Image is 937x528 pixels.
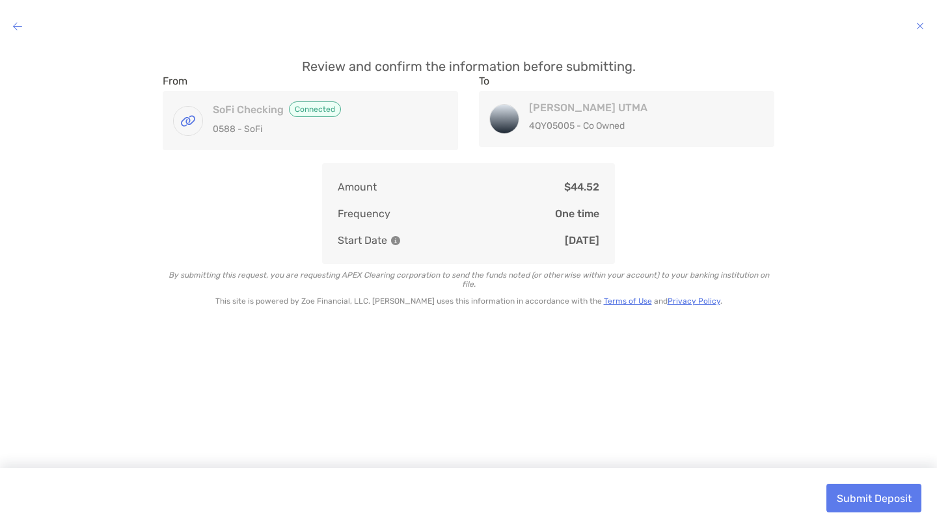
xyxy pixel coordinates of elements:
[604,297,652,306] a: Terms of Use
[391,236,400,245] img: Information Icon
[174,107,202,135] img: SoFi Checking
[338,179,377,195] p: Amount
[529,101,750,114] h4: [PERSON_NAME] UTMA
[163,59,774,75] p: Review and confirm the information before submitting.
[213,121,433,137] p: 0588 - SoFi
[338,232,400,248] p: Start Date
[490,105,519,133] img: Heston UTMA
[555,205,599,222] p: One time
[213,101,433,117] h4: SoFi Checking
[163,75,187,87] label: From
[163,271,774,289] p: By submitting this request, you are requesting APEX Clearing corporation to send the funds noted ...
[479,75,489,87] label: To
[163,297,774,306] p: This site is powered by Zoe Financial, LLC. [PERSON_NAME] uses this information in accordance wit...
[668,297,720,306] a: Privacy Policy
[564,179,599,195] p: $44.52
[565,232,599,248] p: [DATE]
[338,205,390,222] p: Frequency
[289,101,341,117] span: Connected
[529,118,750,134] p: 4QY05005 - Co Owned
